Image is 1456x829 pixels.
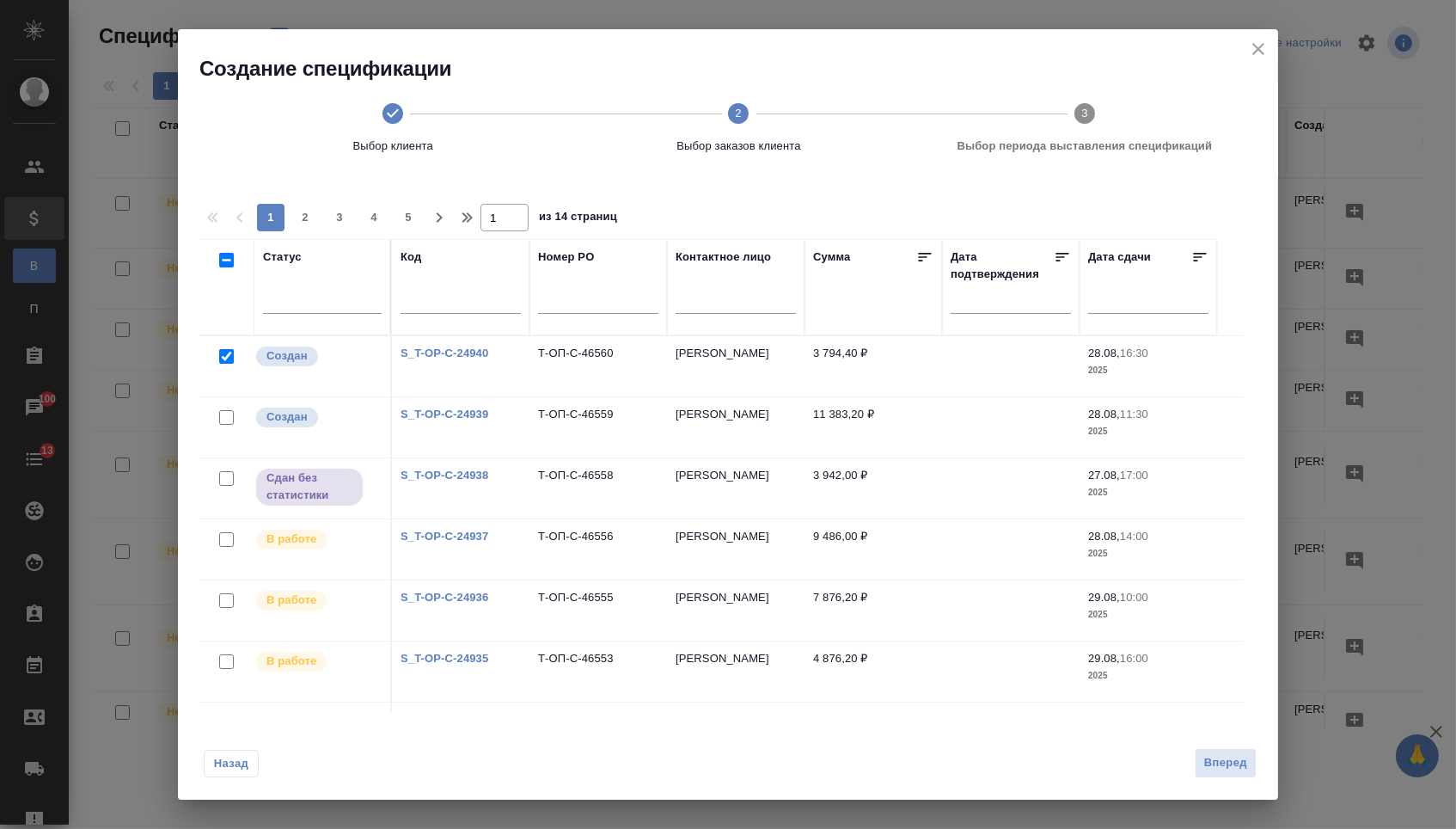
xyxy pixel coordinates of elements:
td: [PERSON_NAME] [667,703,804,763]
p: 11:30 [1120,408,1148,421]
span: Выбор периода выставления спецификаций [919,138,1251,155]
div: Контактное лицо [676,249,771,266]
p: Создан [266,408,308,426]
p: 28.08, [1088,408,1120,421]
td: 4 876,20 ₽ [804,642,942,702]
td: [PERSON_NAME] [667,519,804,580]
p: В работе [266,653,316,670]
span: 4 [360,209,388,226]
td: [PERSON_NAME] [667,458,804,519]
button: 4 [360,204,388,231]
p: 2025 [1088,484,1208,501]
p: 2025 [1088,667,1208,685]
td: 3 942,00 ₽ [804,458,942,519]
p: 2025 [1088,545,1208,562]
td: Т-ОП-С-46558 [529,458,667,519]
td: 9 486,00 ₽ [804,519,942,580]
p: Создан [266,347,308,365]
p: 2025 [1088,606,1208,623]
p: 28.08, [1088,530,1120,543]
button: Назад [204,750,259,777]
a: S_T-OP-C-24937 [401,530,488,543]
a: S_T-OP-C-24936 [401,591,488,604]
div: Статус [263,249,302,266]
p: 28.08, [1088,347,1120,359]
span: Выбор клиента [227,138,559,155]
span: Выбор заказов клиента [572,138,904,155]
p: Сдан без статистики [266,470,352,504]
td: [PERSON_NAME] [667,336,804,396]
button: 3 [326,204,353,231]
span: 2 [291,209,319,226]
span: 3 [326,209,353,226]
button: 2 [291,204,319,231]
span: 5 [395,209,422,226]
p: 27.08, [1088,469,1120,482]
div: Номер PO [538,249,594,266]
span: Вперед [1204,753,1247,773]
p: 2025 [1088,423,1208,440]
a: S_T-OP-C-24935 [401,652,488,665]
p: 29.08, [1088,591,1120,604]
p: 10:00 [1120,591,1148,604]
text: 3 [1081,107,1087,120]
a: S_T-OP-C-24939 [401,408,488,421]
a: S_T-OP-C-24938 [401,469,488,482]
td: [PERSON_NAME] [667,580,804,641]
p: 16:00 [1120,652,1148,665]
td: Т-ОП-С-46556 [529,519,667,580]
td: 7 876,20 ₽ [804,580,942,641]
p: 16:30 [1120,347,1148,359]
div: Сумма [813,249,850,271]
p: 14:00 [1120,530,1148,543]
button: 5 [395,204,422,231]
p: 2025 [1088,362,1208,379]
td: 11 383,20 ₽ [804,397,942,457]
td: Т-ОП-С-46559 [529,397,667,457]
button: close [1245,36,1271,62]
div: Код [401,249,421,266]
p: В работе [266,531,316,548]
td: Т-ОП-С-46555 [529,580,667,641]
text: 2 [736,107,742,120]
h2: Создание спецификации [199,55,1278,83]
div: Дата подтверждения [951,249,1054,283]
td: Т-ОП-С-46553 [529,642,667,702]
td: Т-ОП-С-46560 [529,336,667,396]
p: 17:00 [1120,469,1148,482]
span: из 14 страниц [539,206,617,231]
td: [PERSON_NAME] [667,642,804,702]
span: Назад [213,755,249,772]
p: 29.08, [1088,652,1120,665]
p: В работе [266,592,316,609]
td: 3 794,40 ₽ [804,336,942,396]
td: Т-ОП-С-46552 [529,703,667,763]
td: [PERSON_NAME] [667,397,804,457]
button: Вперед [1195,748,1257,778]
a: S_T-OP-C-24940 [401,347,488,359]
div: Дата сдачи [1088,249,1151,271]
td: 7 084,80 ₽ [804,703,942,763]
